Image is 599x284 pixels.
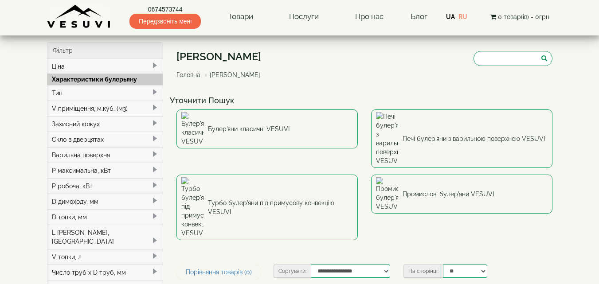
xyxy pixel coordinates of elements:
span: Передзвоніть мені [129,14,201,29]
a: Порівняння товарів (0) [176,265,261,280]
img: Булер'яни класичні VESUVI [181,112,204,146]
div: Фільтр [47,43,163,59]
div: L [PERSON_NAME], [GEOGRAPHIC_DATA] [47,225,163,249]
label: На сторінці: [403,265,443,278]
div: D топки, мм [47,209,163,225]
a: Товари [219,7,262,27]
a: Печі булер'яни з варильною поверхнею VESUVI Печі булер'яни з варильною поверхнею VESUVI [371,109,552,168]
a: Головна [176,71,200,78]
div: Тип [47,85,163,101]
h4: Уточнити Пошук [170,96,559,105]
div: Захисний кожух [47,116,163,132]
a: 0674573744 [129,5,201,14]
img: Промислові булер'яни VESUVI [376,177,398,211]
img: Турбо булер'яни під примусову конвекцію VESUVI [181,177,204,237]
span: 0 товар(ів) - 0грн [498,13,549,20]
li: [PERSON_NAME] [202,70,260,79]
div: Скло в дверцятах [47,132,163,147]
div: P максимальна, кВт [47,163,163,178]
a: UA [446,13,455,20]
img: Печі булер'яни з варильною поверхнею VESUVI [376,112,398,165]
a: Промислові булер'яни VESUVI Промислові булер'яни VESUVI [371,175,552,214]
div: V топки, л [47,249,163,265]
div: P робоча, кВт [47,178,163,194]
a: RU [458,13,467,20]
h1: [PERSON_NAME] [176,51,267,62]
div: Варильна поверхня [47,147,163,163]
a: Турбо булер'яни під примусову конвекцію VESUVI Турбо булер'яни під примусову конвекцію VESUVI [176,175,358,240]
div: D димоходу, мм [47,194,163,209]
a: Булер'яни класичні VESUVI Булер'яни класичні VESUVI [176,109,358,148]
div: V приміщення, м.куб. (м3) [47,101,163,116]
a: Послуги [280,7,328,27]
a: Про нас [346,7,392,27]
div: Ціна [47,59,163,74]
div: Характеристики булерьяну [47,74,163,85]
button: 0 товар(ів) - 0грн [488,12,552,22]
img: Завод VESUVI [47,4,111,29]
label: Сортувати: [274,265,311,278]
a: Блог [411,12,427,21]
div: Число труб x D труб, мм [47,265,163,280]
